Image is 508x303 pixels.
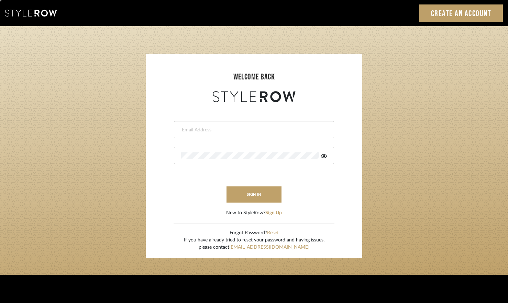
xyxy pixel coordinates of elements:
div: If you have already tried to reset your password and having issues, please contact [184,237,324,251]
button: Sign Up [265,209,282,217]
div: welcome back [153,71,355,83]
button: sign in [227,186,281,203]
div: Forgot Password? [184,229,324,237]
a: [EMAIL_ADDRESS][DOMAIN_NAME] [229,245,309,250]
a: Create an Account [419,4,503,22]
input: Email Address [181,127,325,133]
div: New to StyleRow? [226,209,282,217]
button: Reset [267,229,279,237]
